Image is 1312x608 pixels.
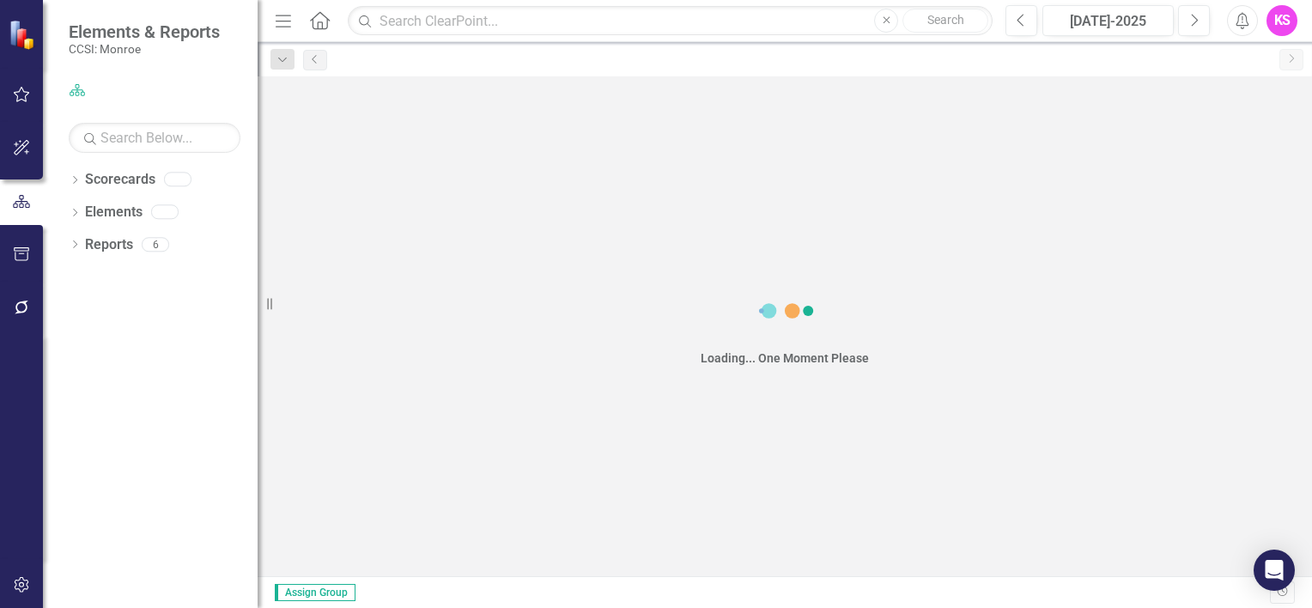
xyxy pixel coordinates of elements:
[142,237,169,252] div: 6
[275,584,355,601] span: Assign Group
[1042,5,1174,36] button: [DATE]-2025
[85,203,143,222] a: Elements
[69,42,220,56] small: CCSI: Monroe
[85,235,133,255] a: Reports
[69,123,240,153] input: Search Below...
[927,13,964,27] span: Search
[69,21,220,42] span: Elements & Reports
[85,170,155,190] a: Scorecards
[1254,550,1295,591] div: Open Intercom Messenger
[701,350,869,367] div: Loading... One Moment Please
[1266,5,1297,36] button: KS
[902,9,988,33] button: Search
[9,20,39,50] img: ClearPoint Strategy
[1048,11,1168,32] div: [DATE]-2025
[348,6,993,36] input: Search ClearPoint...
